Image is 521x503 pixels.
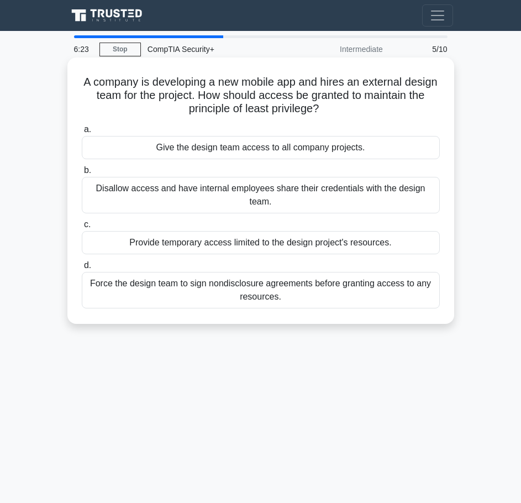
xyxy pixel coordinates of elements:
[141,38,293,60] div: CompTIA Security+
[84,219,91,229] span: c.
[84,260,91,270] span: d.
[390,38,454,60] div: 5/10
[82,136,440,159] div: Give the design team access to all company projects.
[293,38,390,60] div: Intermediate
[82,177,440,213] div: Disallow access and have internal employees share their credentials with the design team.
[84,165,91,175] span: b.
[99,43,141,56] a: Stop
[422,4,453,27] button: Toggle navigation
[82,272,440,308] div: Force the design team to sign nondisclosure agreements before granting access to any resources.
[67,38,99,60] div: 6:23
[81,75,441,116] h5: A company is developing a new mobile app and hires an external design team for the project. How s...
[84,124,91,134] span: a.
[82,231,440,254] div: Provide temporary access limited to the design project's resources.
